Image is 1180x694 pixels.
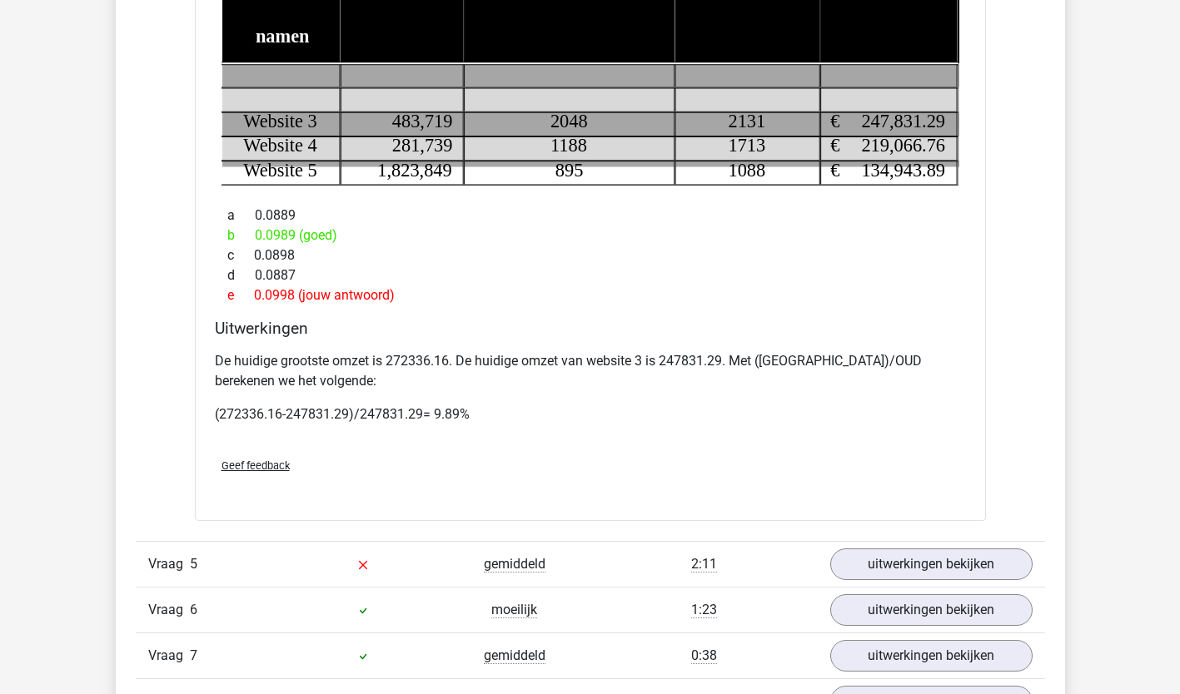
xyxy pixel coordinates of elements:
[227,245,254,265] span: c
[252,1,316,22] tspan: Website
[555,160,584,181] tspan: 895
[227,226,255,245] span: b
[729,111,766,131] tspan: 2131
[484,556,545,573] span: gemiddeld
[830,594,1033,626] a: uitwerkingen bekijken
[243,135,316,156] tspan: Website 4
[392,135,453,156] tspan: 281,739
[550,135,587,156] tspan: 1188
[215,226,966,245] div: 0.0989 (goed)
[484,647,545,664] span: gemiddeld
[691,647,717,664] span: 0:38
[862,111,946,131] tspan: 247,831.29
[215,285,966,305] div: 0.0998 (jouw antwoord)
[862,135,946,156] tspan: 219,066.76
[830,640,1033,672] a: uitwerkingen bekijken
[831,111,840,131] tspan: €
[215,404,966,424] p: (272336.16-247831.29)/247831.29= 9.89%
[215,245,966,265] div: 0.0898
[215,319,966,338] h4: Uitwerkingen
[691,602,717,618] span: 1:23
[831,135,840,156] tspan: €
[148,600,190,620] span: Vraag
[243,160,316,181] tspan: Website 5
[729,160,766,181] tspan: 1088
[831,160,840,181] tspan: €
[550,111,588,131] tspan: 2048
[215,351,966,391] p: De huidige grootste omzet is 272336.16. De huidige omzet van website 3 is 247831.29. Met ([GEOGRA...
[148,554,190,574] span: Vraag
[862,160,946,181] tspan: 134,943.89
[227,285,254,305] span: e
[243,111,316,131] tspan: Website 3
[215,206,966,226] div: 0.0889
[392,111,453,131] tspan: 483,719
[377,160,452,181] tspan: 1,823,849
[256,26,310,47] tspan: namen
[227,265,255,285] span: d
[190,647,197,663] span: 7
[215,265,966,285] div: 0.0887
[830,548,1033,580] a: uitwerkingen bekijken
[366,26,445,47] tspan: bezoekers
[190,556,197,572] span: 5
[729,135,766,156] tspan: 1713
[491,602,537,618] span: moeilijk
[227,206,255,226] span: a
[691,556,717,573] span: 2:11
[190,602,197,617] span: 6
[148,646,190,666] span: Vraag
[222,459,290,472] span: Geef feedback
